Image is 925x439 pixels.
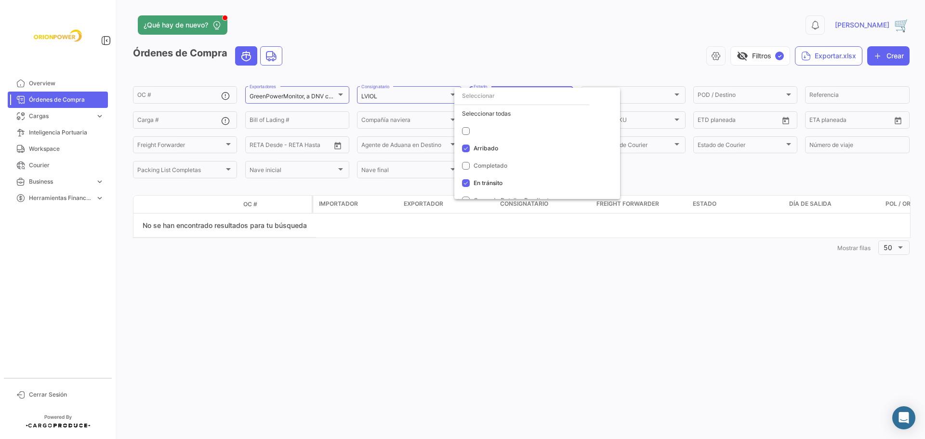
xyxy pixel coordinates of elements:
div: Abrir Intercom Messenger [892,406,915,429]
span: Arribado [474,145,498,152]
span: Carga de Detalles Pendiente [474,197,552,204]
span: En tránsito [474,179,502,186]
input: dropdown search [454,87,589,105]
div: Seleccionar todas [454,105,620,122]
span: Completado [474,162,507,169]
